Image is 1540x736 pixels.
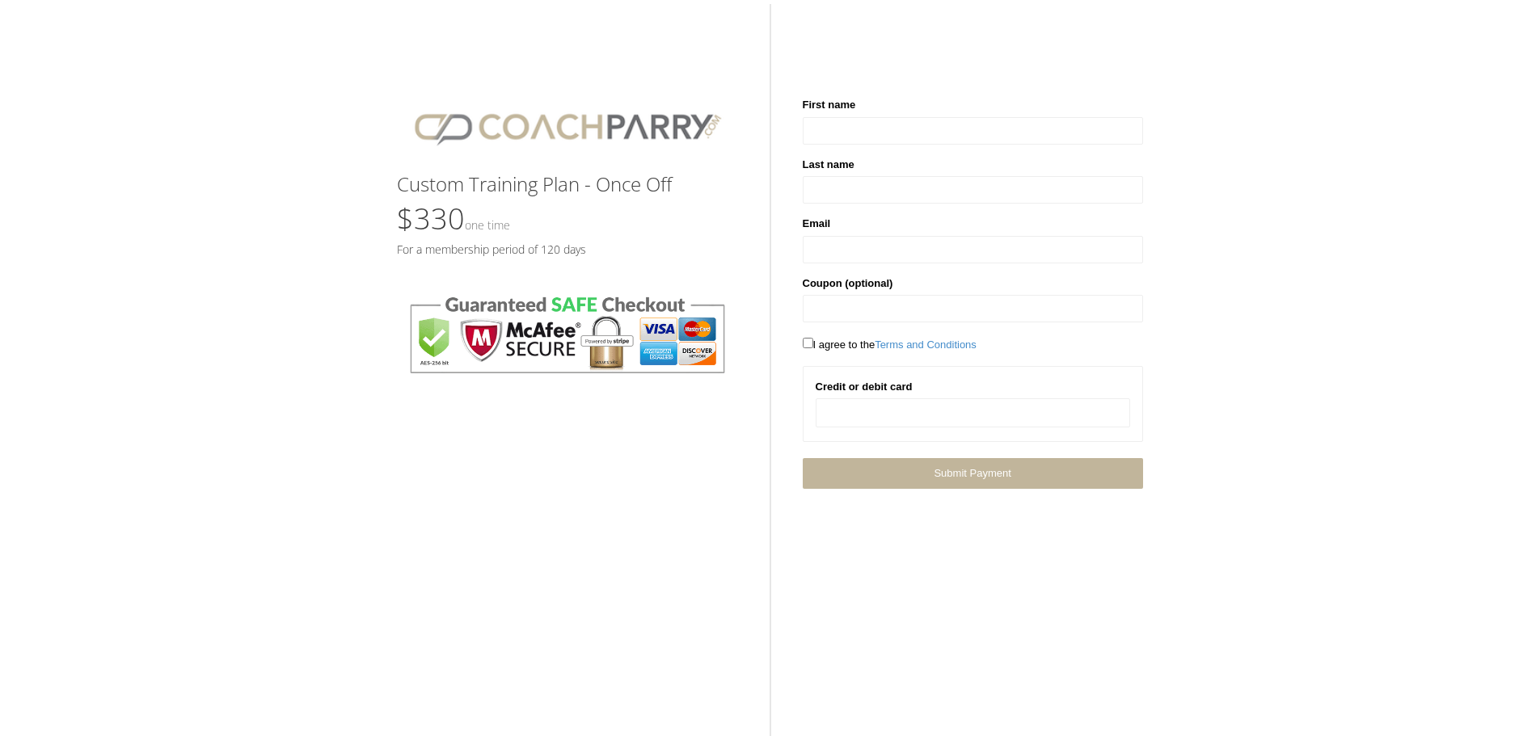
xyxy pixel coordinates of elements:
h5: For a membership period of 120 days [397,243,737,255]
label: Coupon (optional) [803,275,893,292]
label: Last name [803,157,854,173]
img: CPlogo.png [397,97,737,158]
label: Credit or debit card [816,379,913,395]
a: Submit Payment [803,458,1143,488]
span: I agree to the [803,339,977,351]
small: One time [465,217,510,233]
span: $330 [397,199,510,238]
h3: Custom Training Plan - Once Off [397,174,737,195]
label: Email [803,216,831,232]
label: First name [803,97,856,113]
a: Terms and Conditions [875,339,977,351]
span: Submit Payment [934,467,1010,479]
iframe: Secure card payment input frame [826,406,1120,420]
